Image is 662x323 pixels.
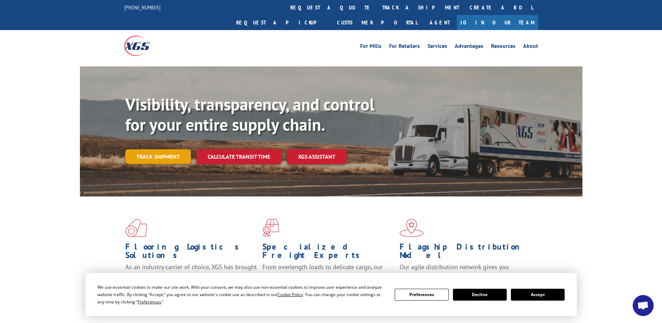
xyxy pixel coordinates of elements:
span: As an industry carrier of choice, XGS has brought innovation and dedication to flooring logistics... [125,263,257,288]
a: Request a pickup [231,15,332,30]
a: About [523,43,538,51]
p: From overlength loads to delicate cargo, our experienced staff knows the best way to move your fr... [262,263,394,294]
a: Customer Portal [332,15,423,30]
a: Resources [491,43,515,51]
div: Open chat [633,295,654,316]
b: Visibility, transparency, and control for your entire supply chain. [125,93,374,135]
h1: Flooring Logistics Solutions [125,243,257,263]
img: xgs-icon-focused-on-flooring-red [262,219,279,237]
a: For Mills [360,43,381,51]
a: Agent [423,15,457,30]
a: Advantages [455,43,483,51]
a: Join Our Team [457,15,538,30]
a: For Retailers [389,43,420,51]
div: We use essential cookies to make our site work. With your consent, we may also use non-essential ... [97,283,386,306]
button: Preferences [395,289,448,301]
h1: Specialized Freight Experts [262,243,394,263]
img: xgs-icon-flagship-distribution-model-red [400,219,424,237]
a: XGS ASSISTANT [287,149,347,164]
div: Cookie Consent Prompt [85,273,577,316]
span: Our agile distribution network gives you nationwide inventory management on demand. [400,263,528,279]
h1: Flagship Distribution Model [400,243,531,263]
a: [PHONE_NUMBER] [124,4,161,11]
button: Accept [511,289,565,301]
button: Decline [453,289,507,301]
a: Track shipment [125,149,191,164]
a: Services [427,43,447,51]
span: Preferences [137,299,161,305]
img: xgs-icon-total-supply-chain-intelligence-red [125,219,147,237]
span: Cookie Policy [277,292,303,297]
a: Calculate transit time [196,149,281,164]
